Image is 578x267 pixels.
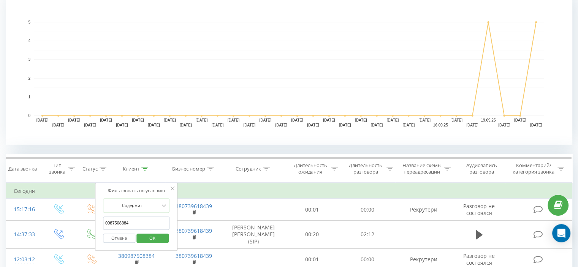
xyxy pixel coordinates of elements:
span: Разговор не состоялся [463,202,495,216]
text: 16.09.25 [433,123,448,127]
span: Разговор не состоялся [463,252,495,266]
text: 0 [28,114,30,118]
div: Сотрудник [236,166,261,172]
text: [DATE] [323,118,335,122]
text: [DATE] [466,123,478,127]
div: Фильтровать по условию [103,187,170,194]
text: [DATE] [514,118,526,122]
input: Введите значение [103,216,170,230]
text: [DATE] [180,123,192,127]
text: 3 [28,58,30,62]
text: [DATE] [291,118,303,122]
td: 00:20 [285,221,340,249]
text: [DATE] [259,118,271,122]
a: 380987508384 [118,252,155,259]
td: 00:00 [340,199,395,221]
text: 4 [28,39,30,43]
a: 380739618439 [176,227,212,234]
text: [DATE] [355,118,367,122]
div: Длительность разговора [347,162,385,175]
text: [DATE] [100,118,112,122]
div: Статус [82,166,98,172]
text: [DATE] [196,118,208,122]
div: Тип звонка [48,162,66,175]
text: [DATE] [52,123,65,127]
text: [DATE] [275,123,287,127]
text: 2 [28,76,30,81]
text: [DATE] [530,123,542,127]
td: [PERSON_NAME] [PERSON_NAME] (SIP) [223,221,285,249]
text: [DATE] [371,123,383,127]
div: Аудиозапись разговора [459,162,504,175]
text: 5 [28,20,30,24]
td: 02:12 [340,221,395,249]
text: 1 [28,95,30,99]
text: [DATE] [164,118,176,122]
button: OK [136,234,169,243]
text: [DATE] [243,123,255,127]
td: Сегодня [6,183,572,199]
div: Дата звонка [8,166,37,172]
text: [DATE] [498,123,510,127]
text: [DATE] [84,123,96,127]
td: Рекрутери [395,199,452,221]
td: 00:01 [285,199,340,221]
text: [DATE] [212,123,224,127]
text: [DATE] [418,118,431,122]
text: [DATE] [116,123,128,127]
button: Отмена [103,234,135,243]
text: [DATE] [36,118,49,122]
text: [DATE] [450,118,462,122]
div: Клиент [123,166,139,172]
div: Бизнес номер [172,166,205,172]
text: [DATE] [68,118,81,122]
div: Длительность ожидания [291,162,329,175]
div: Комментарий/категория звонка [511,162,556,175]
span: OK [142,232,163,244]
text: [DATE] [148,123,160,127]
a: 380739618439 [176,252,212,259]
div: 12:03:12 [14,252,34,267]
div: Open Intercom Messenger [552,224,570,242]
div: Название схемы переадресации [402,162,442,175]
text: [DATE] [339,123,351,127]
div: 15:17:16 [14,202,34,217]
text: [DATE] [403,123,415,127]
text: [DATE] [132,118,144,122]
text: [DATE] [387,118,399,122]
div: 14:37:33 [14,227,34,242]
text: [DATE] [307,123,319,127]
text: [DATE] [228,118,240,122]
a: 380739618439 [176,202,212,210]
text: 19.09.25 [481,118,496,122]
